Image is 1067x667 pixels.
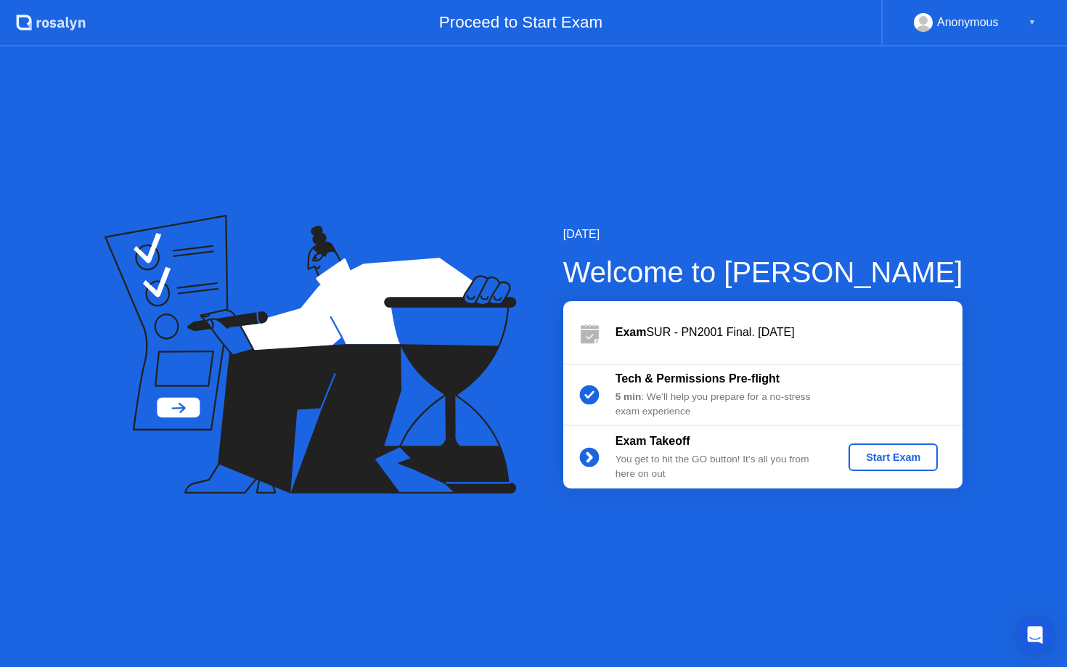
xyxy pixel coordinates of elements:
[616,326,647,338] b: Exam
[1018,618,1052,652] div: Open Intercom Messenger
[563,226,963,243] div: [DATE]
[854,451,932,463] div: Start Exam
[937,13,999,32] div: Anonymous
[563,250,963,294] div: Welcome to [PERSON_NAME]
[616,391,642,402] b: 5 min
[616,372,780,385] b: Tech & Permissions Pre-flight
[616,452,825,482] div: You get to hit the GO button! It’s all you from here on out
[616,435,690,447] b: Exam Takeoff
[616,390,825,420] div: : We’ll help you prepare for a no-stress exam experience
[849,443,938,471] button: Start Exam
[1029,13,1036,32] div: ▼
[616,324,962,341] div: SUR - PN2001 Final. [DATE]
